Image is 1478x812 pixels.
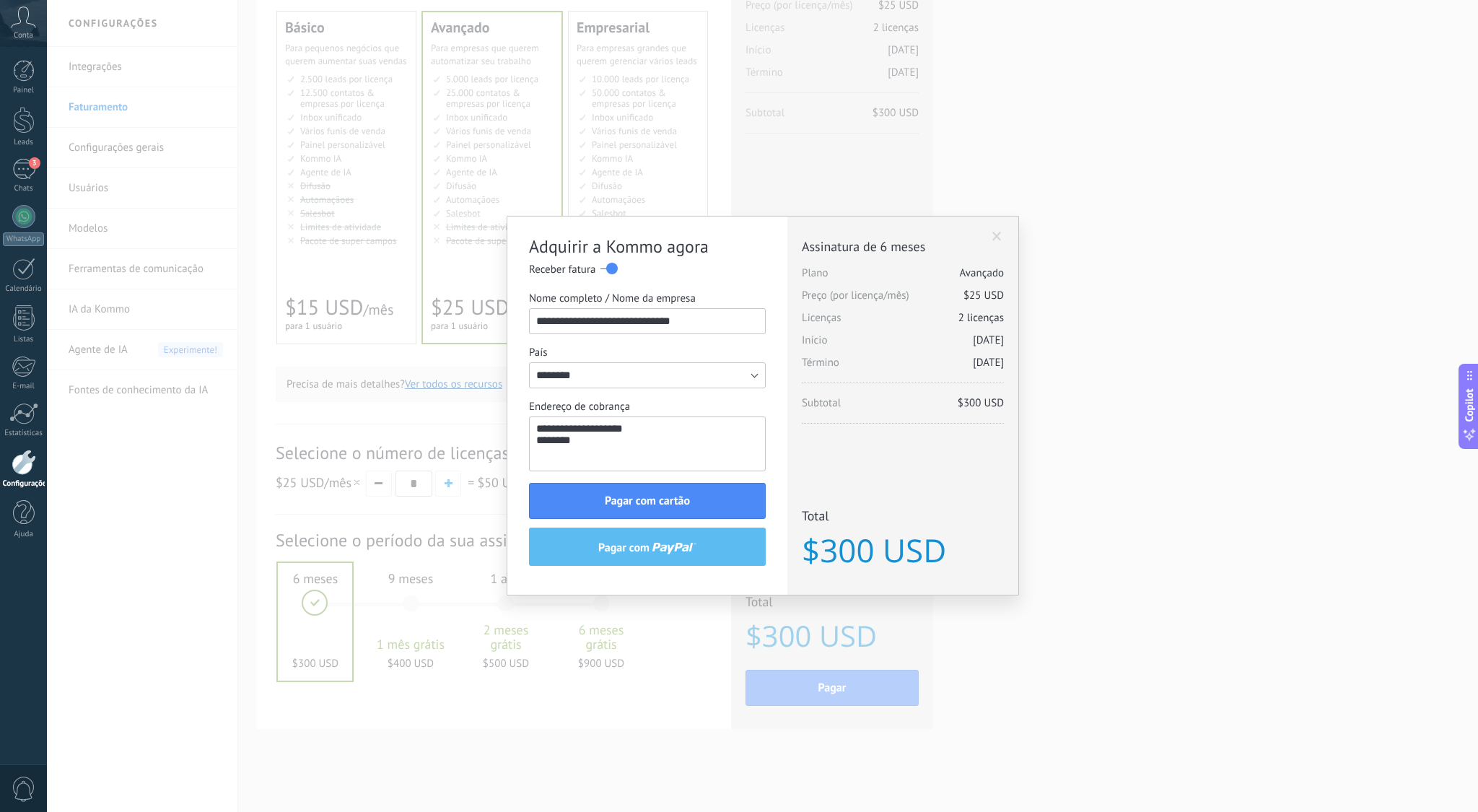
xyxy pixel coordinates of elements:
[14,31,33,40] span: Conta
[802,396,1004,419] span: Subtotal
[3,138,45,147] div: Leads
[802,333,1004,356] span: Início
[3,382,45,391] div: E-mail
[802,356,1004,378] span: Término
[529,528,766,566] button: pagar com
[973,333,1004,347] span: [DATE]
[802,534,1004,566] span: $300 USD
[3,479,45,489] div: Configurações
[598,543,652,553] span: pagar com
[529,400,766,414] label: Endereço de cobrança
[3,86,45,95] div: Painel
[973,356,1004,370] span: [DATE]
[3,184,45,193] div: Chats
[802,311,1004,333] span: Licenças
[958,396,1004,410] span: $300 USD
[3,284,45,294] div: Calendário
[963,289,1004,302] span: $25 USD
[605,496,690,506] span: Pagar com cartão
[29,157,40,169] span: 3
[960,266,1004,280] span: Avançado
[802,507,1004,528] span: Total
[529,346,766,359] label: País
[529,483,766,519] button: Pagar com cartão
[3,429,45,438] div: Estatísticas
[958,311,1004,325] span: 2 licenças
[802,266,1004,289] span: Plano
[802,289,1004,311] span: Preço (por licença/mês)
[3,232,44,246] div: WhatsApp
[529,292,766,305] label: Nome completo / Nome da empresa
[802,238,1004,255] span: Assinatura de 6 meses
[1462,388,1477,422] span: Copilot
[529,238,751,256] h2: Adquirir a Kommo agora
[3,335,45,344] div: Listas
[529,263,595,276] span: Receber fatura
[3,530,45,539] div: Ajuda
